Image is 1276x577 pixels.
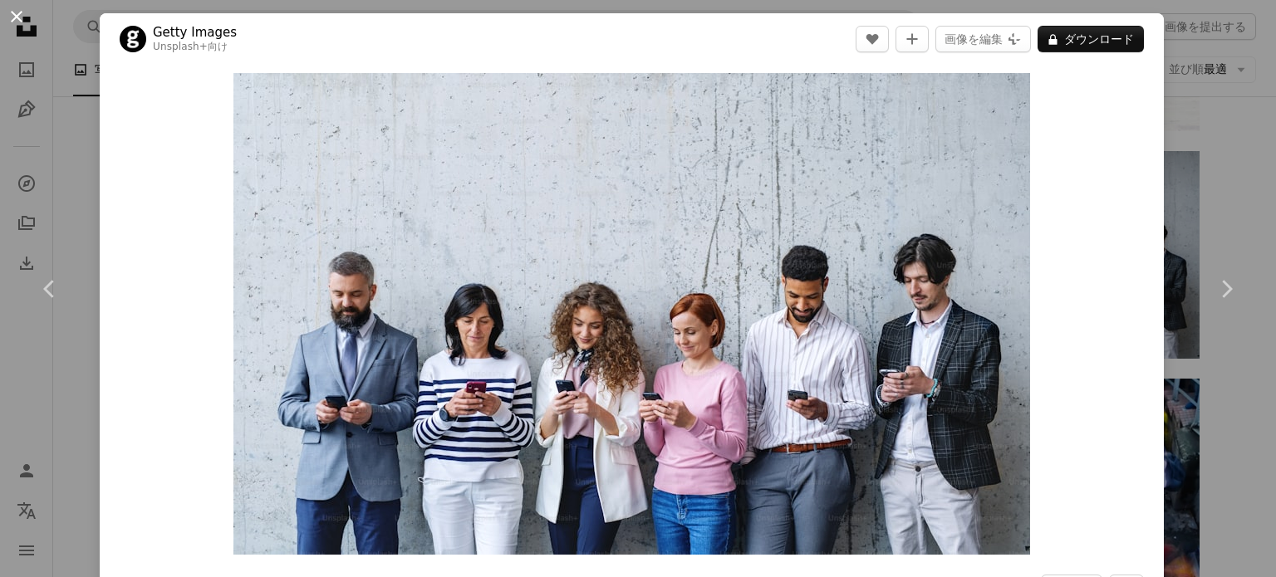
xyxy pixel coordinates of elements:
[896,26,929,52] button: コレクションに追加する
[233,73,1030,555] button: この画像でズームインする
[1176,209,1276,369] a: 次へ
[1038,26,1144,52] button: ダウンロード
[856,26,889,52] button: いいね！
[935,26,1031,52] button: 画像を編集
[153,41,208,52] a: Unsplash+
[120,26,146,52] img: Getty Imagesのプロフィールを見る
[153,24,237,41] a: Getty Images
[153,41,237,54] div: 向け
[233,73,1030,555] img: スマートフォンを使用して、オフィスの屋内のコンクリートの壁に立っている起業家のグループの正面図のポートレート。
